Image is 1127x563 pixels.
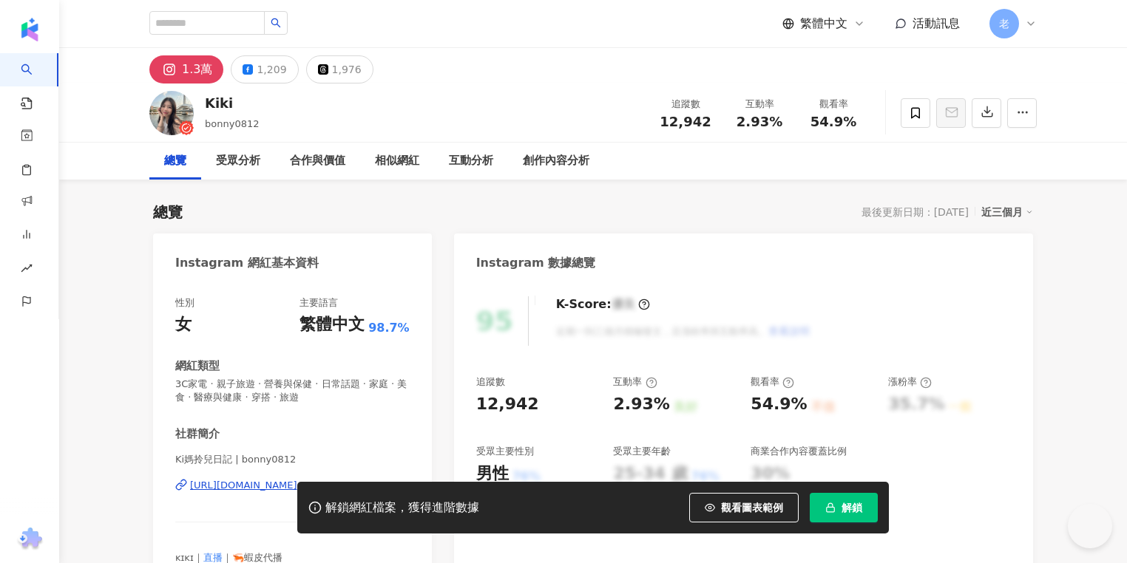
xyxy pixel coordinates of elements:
div: 總覽 [164,152,186,170]
div: 受眾主要年齡 [613,445,671,458]
div: 社群簡介 [175,426,220,442]
div: 相似網紅 [375,152,419,170]
span: ᴋɪᴋɪ｜ [175,552,203,563]
div: K-Score : [556,296,650,313]
span: 繁體中文 [800,16,847,32]
img: logo icon [18,18,41,41]
div: 追蹤數 [657,97,714,112]
div: 性別 [175,296,194,310]
span: 活動訊息 [913,16,960,30]
div: Kiki [205,94,259,112]
span: 2.93% [737,115,782,129]
span: 觀看圖表範例 [721,502,783,513]
div: 1,209 [257,59,286,80]
div: 互動率 [731,97,788,112]
div: 解鎖網紅檔案，獲得進階數據 [325,500,479,516]
button: 1.3萬 [149,55,223,83]
div: 1,976 [332,59,362,80]
div: 女 [175,313,192,336]
div: 主要語言 [299,296,338,310]
div: 總覽 [153,202,183,222]
a: [URL][DOMAIN_NAME] [175,479,410,492]
span: search [271,18,281,28]
span: Ki媽拎兒日記 | bonny0812 [175,453,410,466]
span: 12,942 [660,114,711,129]
span: 解鎖 [842,502,862,513]
button: 解鎖 [810,493,878,522]
div: 受眾分析 [216,152,260,170]
div: 54.9% [751,393,807,416]
div: 近三個月 [981,202,1033,222]
div: 男性 [476,463,509,485]
span: rise [21,253,33,287]
div: 最後更新日期：[DATE] [862,206,969,218]
div: 商業合作內容覆蓋比例 [751,445,847,458]
span: 老 [999,16,1009,32]
div: 受眾主要性別 [476,445,534,458]
div: 12,942 [476,393,539,416]
div: 互動率 [613,375,657,389]
div: 互動分析 [449,152,493,170]
mark: 直播 [203,552,223,563]
div: 網紅類型 [175,358,220,374]
div: [URL][DOMAIN_NAME] [190,479,297,492]
a: search [21,53,50,111]
button: 觀看圖表範例 [689,493,799,522]
div: 創作內容分析 [523,152,589,170]
span: 54.9% [810,115,856,129]
div: 繁體中文 [299,313,365,336]
div: 2.93% [613,393,669,416]
span: 98.7% [368,320,410,336]
div: Instagram 數據總覽 [476,255,596,271]
img: KOL Avatar [149,91,194,135]
button: 1,209 [231,55,298,83]
div: 合作與價值 [290,152,345,170]
span: 3C家電 · 親子旅遊 · 營養與保健 · 日常話題 · 家庭 · 美食 · 醫療與健康 · 穿搭 · 旅遊 [175,378,410,404]
div: 觀看率 [805,97,862,112]
span: bonny0812 [205,118,259,129]
div: 1.3萬 [182,59,212,80]
div: 追蹤數 [476,375,505,389]
button: 1,976 [306,55,373,83]
img: chrome extension [16,528,44,551]
div: 觀看率 [751,375,794,389]
div: 漲粉率 [888,375,932,389]
div: Instagram 網紅基本資料 [175,255,319,271]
